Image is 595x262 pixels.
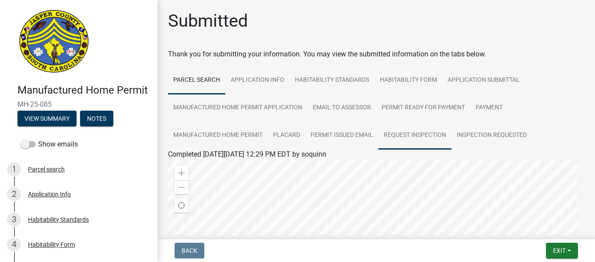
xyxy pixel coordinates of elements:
div: 2 [7,187,21,201]
wm-modal-confirm: Summary [17,115,77,122]
span: Exit [553,247,566,254]
button: Notes [80,111,113,126]
span: Back [182,247,197,254]
a: Permit Issued Email [305,122,378,150]
button: Back [175,243,204,259]
a: Permit Ready for Payment [376,94,470,122]
a: Inspection Requested [451,122,532,150]
div: Habitability Form [28,241,75,248]
div: Parcel search [28,166,65,172]
div: Find my location [175,199,189,213]
a: Application Info [225,66,290,94]
a: Payment [470,94,508,122]
button: Exit [546,243,578,259]
a: Manufactured Home Permit Application [168,94,308,122]
img: Jasper County, South Carolina [17,9,91,75]
a: Manufactured Home Permit [168,122,268,150]
button: View Summary [17,111,77,126]
a: Placard [268,122,305,150]
h4: Manufactured Home Permit [17,84,150,97]
div: 1 [7,162,21,176]
div: Zoom in [175,166,189,180]
label: Show emails [21,139,78,150]
span: Completed [DATE][DATE] 12:29 PM EDT by soquinn [168,150,326,158]
span: MH-25-085 [17,100,140,108]
div: Zoom out [175,180,189,194]
div: 3 [7,213,21,227]
div: Thank you for submitting your information. You may view the submitted information on the tabs below. [168,49,584,59]
a: Parcel search [168,66,225,94]
div: Habitability Standards [28,217,89,223]
div: Application Info [28,191,71,197]
div: 4 [7,238,21,252]
a: Request Inspection [378,122,451,150]
a: Habitability Standards [290,66,374,94]
wm-modal-confirm: Notes [80,115,113,122]
a: Email to Assessor [308,94,376,122]
a: Habitability Form [374,66,442,94]
h1: Submitted [168,10,248,31]
a: Application Submittal [442,66,525,94]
